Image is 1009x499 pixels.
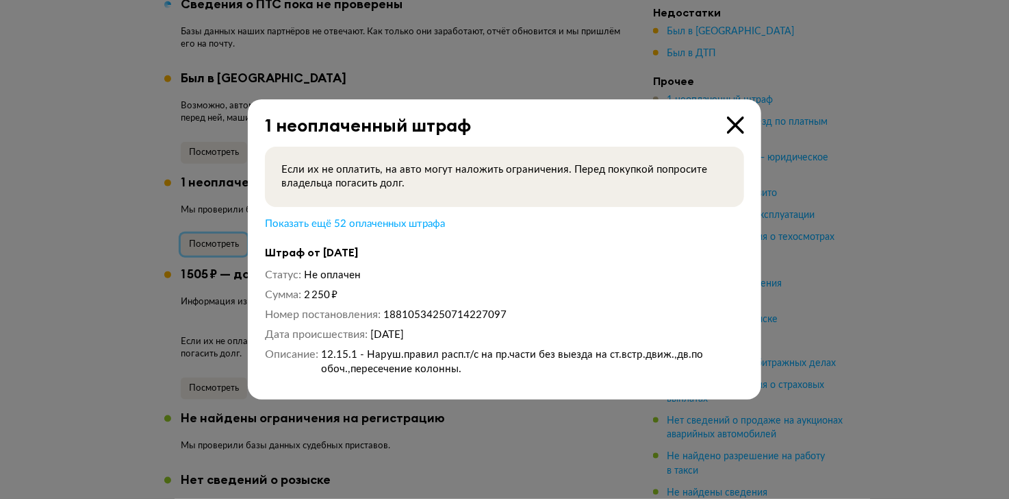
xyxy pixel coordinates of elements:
p: Если их не оплатить, на авто могут наложить ограничения. Перед покупкой попросите владельца погас... [281,163,728,191]
dt: Дата происшествия [265,328,368,342]
span: [DATE] [371,330,405,340]
span: 2 250 ₽ [305,290,338,300]
span: Показать ещё 52 оплаченных штрафа [265,219,445,229]
h4: Штраф от [DATE] [265,245,744,260]
span: 18810534250714227097 [384,310,507,320]
dt: Сумма [265,288,301,302]
dt: Статус [265,268,301,282]
span: Не оплачен [305,270,361,280]
dt: Описание [265,348,318,376]
span: 12.15.1 - Наруш.правил расп.т/с на пр.части без выезда на ст.встр.движ.,дв.по обоч.,пересечение к... [322,350,704,374]
dt: Номер постановления [265,308,381,322]
div: 1 неоплаченный штраф [248,99,744,136]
